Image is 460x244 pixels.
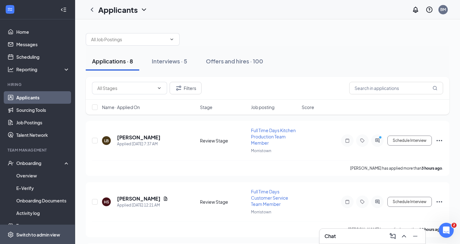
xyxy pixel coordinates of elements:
[7,6,13,12] svg: WorkstreamLogo
[410,231,420,241] button: Minimize
[117,202,168,208] div: Applied [DATE] 12:21 AM
[104,138,109,143] div: LB
[206,57,263,65] div: Offers and hires · 100
[16,219,70,232] a: Team
[8,66,14,72] svg: Analysis
[349,82,443,94] input: Search in applications
[16,66,70,72] div: Reporting
[344,199,351,204] svg: Note
[374,138,381,143] svg: ActiveChat
[200,137,247,144] div: Review Stage
[436,198,443,206] svg: Ellipses
[16,129,70,141] a: Talent Network
[16,116,70,129] a: Job Postings
[8,147,69,153] div: Team Management
[302,104,314,110] span: Score
[170,82,202,94] button: Filter Filters
[8,160,14,166] svg: UserCheck
[117,141,161,147] div: Applied [DATE] 7:37 AM
[88,6,96,13] svg: ChevronLeft
[16,169,70,182] a: Overview
[400,232,408,240] svg: ChevronUp
[325,233,336,240] h3: Chat
[432,86,437,91] svg: MagnifyingGlass
[97,85,154,92] input: All Stages
[359,138,366,143] svg: Tag
[359,199,366,204] svg: Tag
[452,223,457,228] span: 2
[200,199,247,205] div: Review Stage
[399,231,409,241] button: ChevronUp
[251,189,288,207] span: Full Time Days Customer Service Team Member
[426,6,433,13] svg: QuestionInfo
[60,7,67,13] svg: Collapse
[16,91,70,104] a: Applicants
[117,134,161,141] h5: [PERSON_NAME]
[388,231,398,241] button: ComposeMessage
[8,232,14,238] svg: Settings
[440,7,446,12] div: BM
[436,137,443,144] svg: Ellipses
[16,182,70,194] a: E-Verify
[16,38,70,51] a: Messages
[16,26,70,38] a: Home
[419,227,442,232] b: 10 hours ago
[91,36,167,43] input: All Job Postings
[251,210,271,214] span: Morristown
[422,166,442,171] b: 3 hours ago
[140,6,148,13] svg: ChevronDown
[169,37,174,42] svg: ChevronDown
[104,199,109,205] div: HS
[412,6,419,13] svg: Notifications
[92,57,133,65] div: Applications · 8
[387,197,432,207] button: Schedule Interview
[251,127,296,146] span: Full Time Days Kitchen Production Team Member
[16,207,70,219] a: Activity log
[200,104,212,110] span: Stage
[411,232,419,240] svg: Minimize
[102,104,140,110] span: Name · Applied On
[251,148,271,153] span: Morristown
[377,136,385,141] svg: PrimaryDot
[251,104,274,110] span: Job posting
[152,57,187,65] div: Interviews · 5
[350,166,443,171] p: [PERSON_NAME] has applied more than .
[16,232,60,238] div: Switch to admin view
[344,138,351,143] svg: Note
[117,195,161,202] h5: [PERSON_NAME]
[163,196,168,201] svg: Document
[387,136,432,146] button: Schedule Interview
[175,84,182,92] svg: Filter
[98,4,138,15] h1: Applicants
[157,86,162,91] svg: ChevronDown
[16,104,70,116] a: Sourcing Tools
[374,199,381,204] svg: ActiveChat
[389,232,396,240] svg: ComposeMessage
[348,227,443,232] p: [PERSON_NAME] has applied more than .
[16,160,64,166] div: Onboarding
[439,223,454,238] iframe: Intercom live chat
[16,194,70,207] a: Onboarding Documents
[8,82,69,87] div: Hiring
[16,51,70,63] a: Scheduling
